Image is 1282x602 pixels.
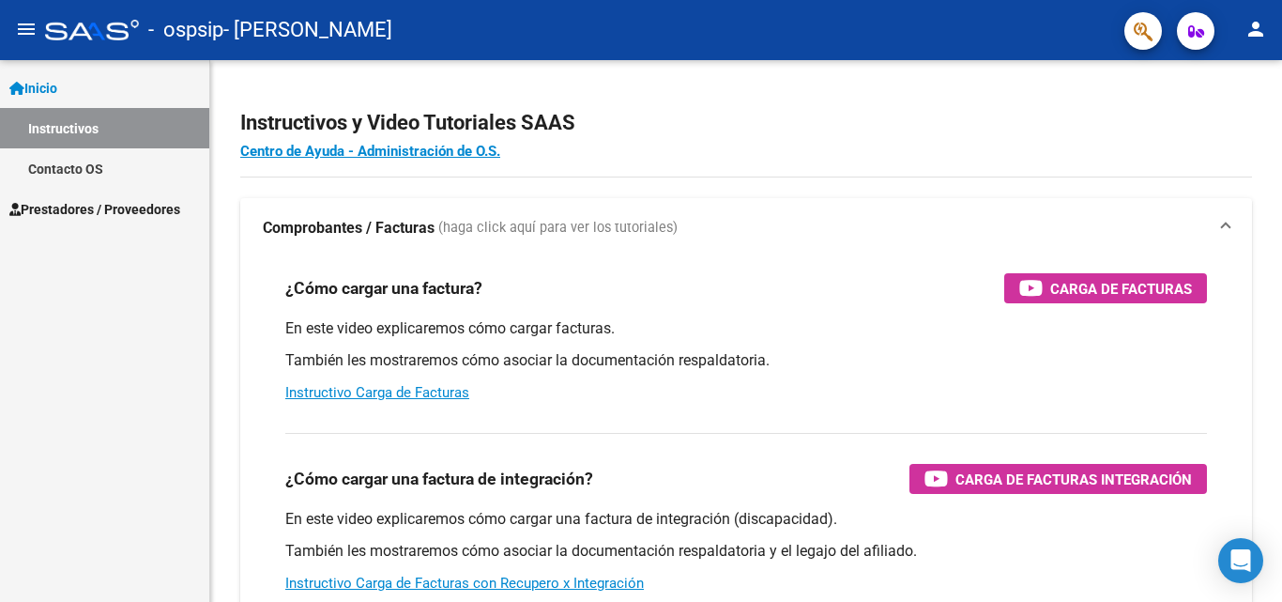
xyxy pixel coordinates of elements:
p: También les mostraremos cómo asociar la documentación respaldatoria. [285,350,1207,371]
span: Carga de Facturas Integración [955,468,1192,491]
span: - ospsip [148,9,223,51]
strong: Comprobantes / Facturas [263,218,435,239]
span: (haga click aquí para ver los tutoriales) [438,218,678,239]
button: Carga de Facturas [1004,273,1207,303]
a: Instructivo Carga de Facturas [285,384,469,401]
h2: Instructivos y Video Tutoriales SAAS [240,105,1252,141]
div: Open Intercom Messenger [1218,538,1263,583]
mat-icon: menu [15,18,38,40]
mat-expansion-panel-header: Comprobantes / Facturas (haga click aquí para ver los tutoriales) [240,198,1252,258]
a: Instructivo Carga de Facturas con Recupero x Integración [285,575,644,592]
span: Carga de Facturas [1050,277,1192,301]
span: Prestadores / Proveedores [9,199,180,220]
button: Carga de Facturas Integración [909,464,1207,494]
span: Inicio [9,78,57,99]
p: En este video explicaremos cómo cargar una factura de integración (discapacidad). [285,509,1207,530]
mat-icon: person [1244,18,1267,40]
h3: ¿Cómo cargar una factura? [285,275,482,301]
a: Centro de Ayuda - Administración de O.S. [240,143,500,160]
p: También les mostraremos cómo asociar la documentación respaldatoria y el legajo del afiliado. [285,541,1207,562]
h3: ¿Cómo cargar una factura de integración? [285,466,593,492]
span: - [PERSON_NAME] [223,9,392,51]
p: En este video explicaremos cómo cargar facturas. [285,318,1207,339]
